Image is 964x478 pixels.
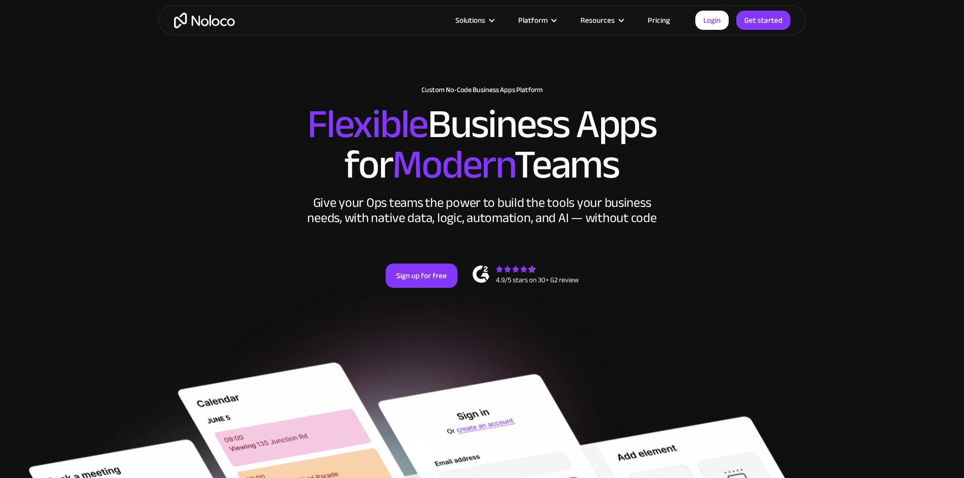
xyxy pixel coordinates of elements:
a: Sign up for free [386,264,457,288]
a: home [174,13,235,28]
a: Pricing [635,14,683,27]
a: Get started [736,11,790,30]
h1: Custom No-Code Business Apps Platform [169,86,796,94]
div: Resources [580,14,615,27]
h2: Business Apps for Teams [169,104,796,185]
div: Resources [568,14,635,27]
span: Flexible [307,86,428,162]
a: Login [695,11,729,30]
div: Platform [518,14,548,27]
div: Give your Ops teams the power to build the tools your business needs, with native data, logic, au... [305,195,659,226]
div: Platform [506,14,568,27]
div: Solutions [443,14,506,27]
span: Modern [392,127,514,202]
div: Solutions [455,14,485,27]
